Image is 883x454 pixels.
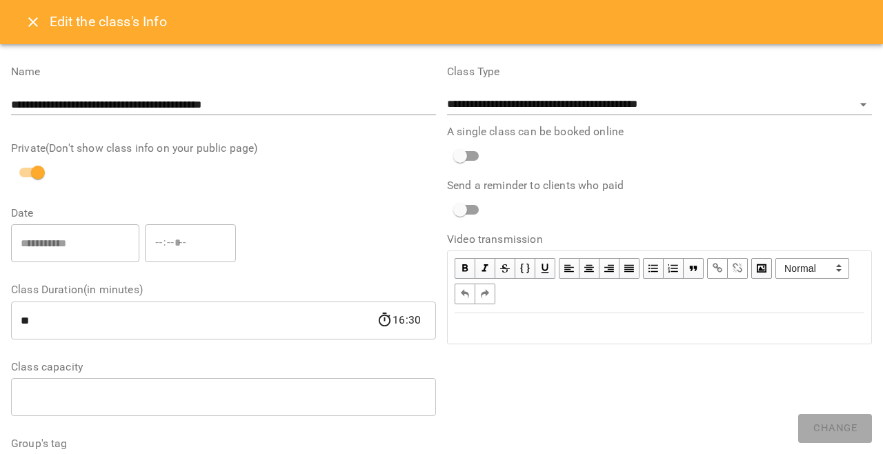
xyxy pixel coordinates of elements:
label: Send a reminder to clients who paid [447,180,872,191]
button: Align Justify [619,258,639,279]
label: A single class can be booked online [447,126,872,137]
button: Monospace [515,258,535,279]
label: Class Type [447,66,872,77]
button: Align Left [559,258,579,279]
button: Align Right [599,258,619,279]
label: Date [11,208,436,219]
label: Class Duration(in minutes) [11,284,436,295]
button: Italic [475,258,495,279]
button: Close [17,6,50,39]
label: Video transmission [447,234,872,245]
label: Group's tag [11,438,436,449]
button: UL [643,258,664,279]
button: Bold [455,258,475,279]
label: Class capacity [11,362,436,373]
button: Align Center [579,258,599,279]
button: Image [751,258,772,279]
h6: Edit the class's Info [50,11,167,32]
button: OL [664,258,684,279]
button: Blockquote [684,258,704,279]
div: Edit text [448,314,871,343]
button: Strikethrough [495,258,515,279]
button: Link [707,258,728,279]
button: Redo [475,284,495,304]
span: Normal [775,258,849,279]
button: Undo [455,284,475,304]
button: Underline [535,258,555,279]
label: Private(Don't show class info on your public page) [11,143,436,154]
label: Name [11,66,436,77]
button: Remove Link [728,258,748,279]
